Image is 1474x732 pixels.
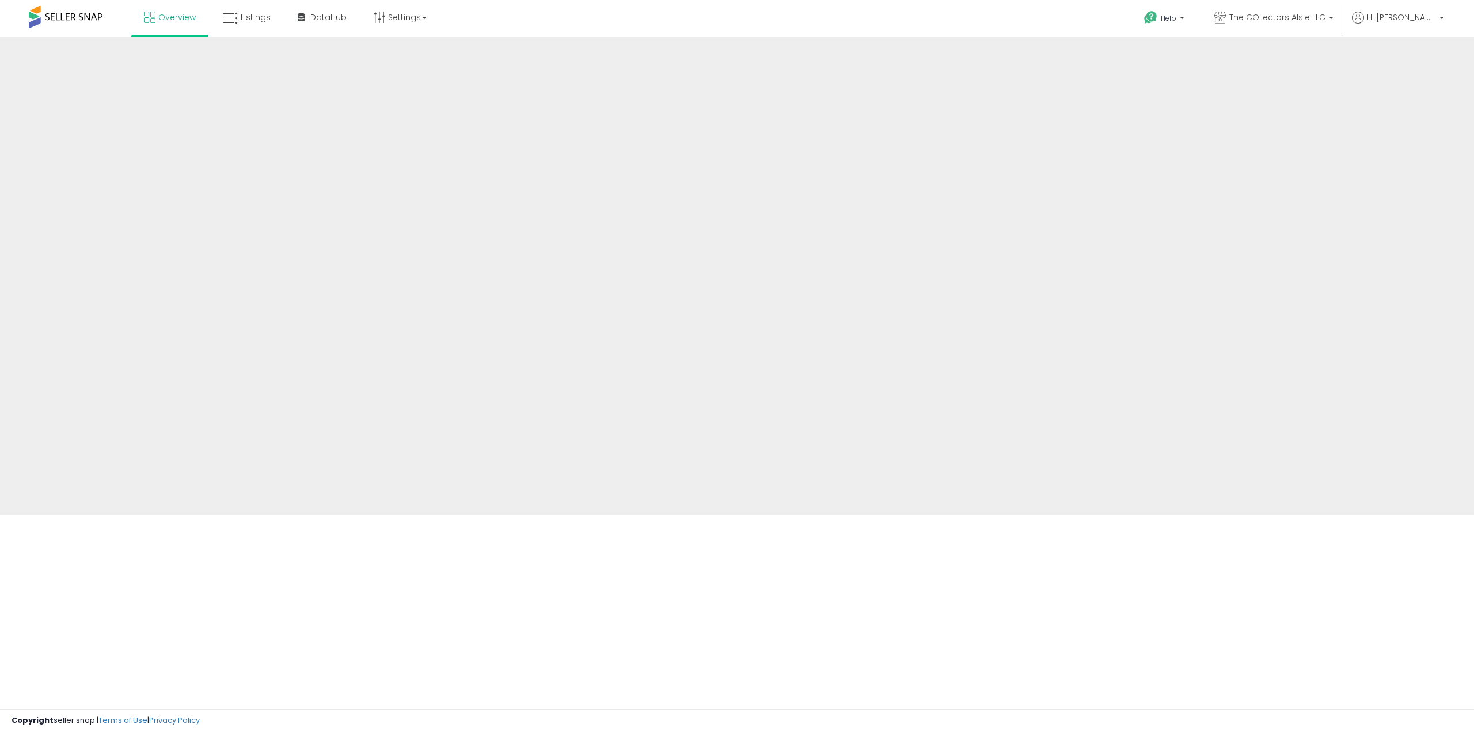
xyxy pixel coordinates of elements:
span: Hi [PERSON_NAME] [1367,12,1436,23]
a: Hi [PERSON_NAME] [1352,12,1444,37]
span: DataHub [310,12,347,23]
span: Listings [241,12,271,23]
span: Overview [158,12,196,23]
a: Help [1135,2,1196,37]
span: Help [1161,13,1176,23]
i: Get Help [1144,10,1158,25]
span: The COllectors AIsle LLC [1229,12,1325,23]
